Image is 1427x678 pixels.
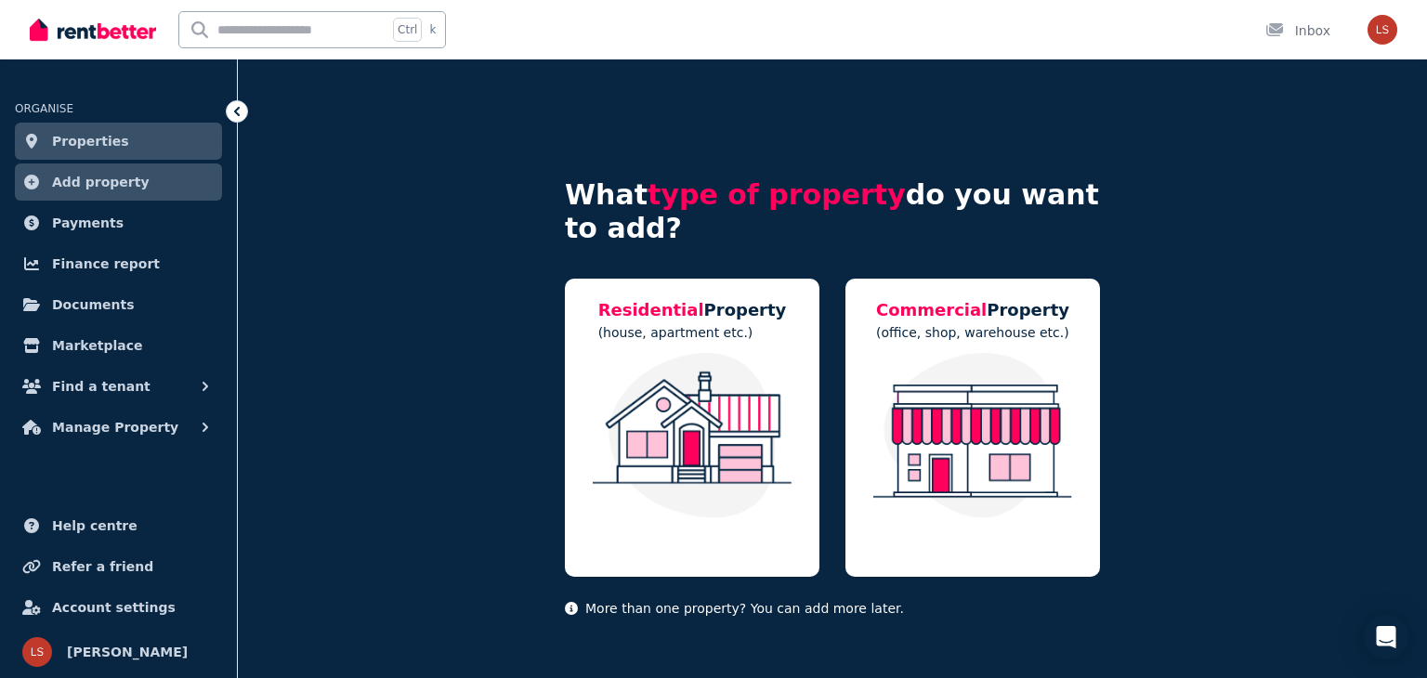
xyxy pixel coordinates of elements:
[52,212,124,234] span: Payments
[52,293,135,316] span: Documents
[52,171,150,193] span: Add property
[15,409,222,446] button: Manage Property
[393,18,422,42] span: Ctrl
[565,599,1100,618] p: More than one property? You can add more later.
[67,641,188,663] span: [PERSON_NAME]
[1368,15,1397,45] img: Luca Surman
[52,375,151,398] span: Find a tenant
[598,297,787,323] h5: Property
[52,555,153,578] span: Refer a friend
[15,286,222,323] a: Documents
[648,178,906,211] span: type of property
[22,637,52,667] img: Luca Surman
[52,596,176,619] span: Account settings
[15,245,222,282] a: Finance report
[864,353,1081,518] img: Commercial Property
[15,507,222,544] a: Help centre
[429,22,436,37] span: k
[15,327,222,364] a: Marketplace
[15,204,222,241] a: Payments
[15,589,222,626] a: Account settings
[876,297,1069,323] h5: Property
[52,334,142,357] span: Marketplace
[15,548,222,585] a: Refer a friend
[15,163,222,201] a: Add property
[15,368,222,405] button: Find a tenant
[52,416,178,438] span: Manage Property
[876,300,987,319] span: Commercial
[1265,21,1330,40] div: Inbox
[30,16,156,44] img: RentBetter
[52,253,160,275] span: Finance report
[583,353,801,518] img: Residential Property
[598,323,787,342] p: (house, apartment etc.)
[1364,615,1408,659] div: Open Intercom Messenger
[52,130,129,152] span: Properties
[876,323,1069,342] p: (office, shop, warehouse etc.)
[15,123,222,160] a: Properties
[565,178,1100,245] h4: What do you want to add?
[598,300,704,319] span: Residential
[52,515,137,537] span: Help centre
[15,102,73,115] span: ORGANISE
